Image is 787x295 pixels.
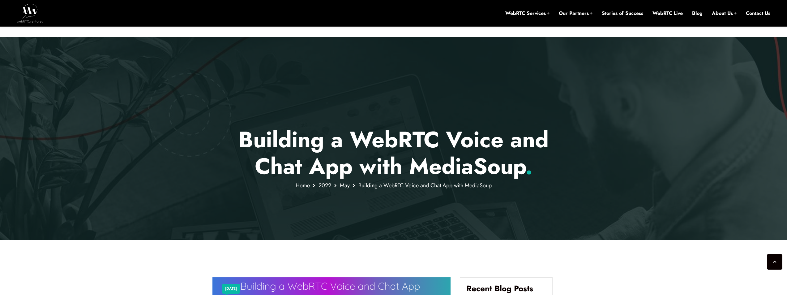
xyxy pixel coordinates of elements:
[505,10,550,17] a: WebRTC Services
[296,181,310,189] a: Home
[525,150,533,182] span: .
[340,181,350,189] a: May
[602,10,643,17] a: Stories of Success
[652,10,683,17] a: WebRTC Live
[225,285,237,293] a: [DATE]
[17,4,43,22] img: WebRTC.ventures
[746,10,770,17] a: Contact Us
[559,10,592,17] a: Our Partners
[319,181,331,189] a: 2022
[692,10,703,17] a: Blog
[712,10,737,17] a: About Us
[358,181,492,189] span: Building a WebRTC Voice and Chat App with MediaSoup
[212,126,575,180] p: Building a WebRTC Voice and Chat App with MediaSoup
